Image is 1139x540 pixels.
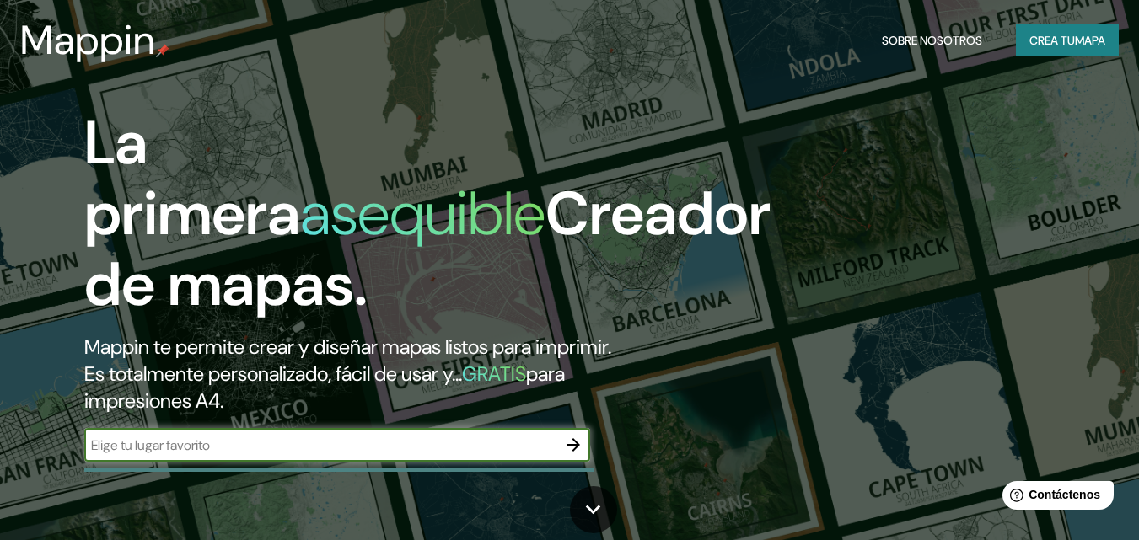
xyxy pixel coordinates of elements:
font: para impresiones A4. [84,361,565,414]
iframe: Lanzador de widgets de ayuda [989,474,1120,521]
font: Sobre nosotros [882,33,982,48]
font: GRATIS [462,361,526,387]
font: Mappin te permite crear y diseñar mapas listos para imprimir. [84,334,611,360]
font: asequible [300,174,545,253]
input: Elige tu lugar favorito [84,436,556,455]
font: Creador de mapas. [84,174,771,323]
button: Sobre nosotros [875,24,989,56]
font: Mappin [20,13,156,67]
font: Es totalmente personalizado, fácil de usar y... [84,361,462,387]
font: La primera [84,104,300,253]
font: mapa [1075,33,1105,48]
button: Crea tumapa [1016,24,1119,56]
font: Crea tu [1029,33,1075,48]
img: pin de mapeo [156,44,169,57]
